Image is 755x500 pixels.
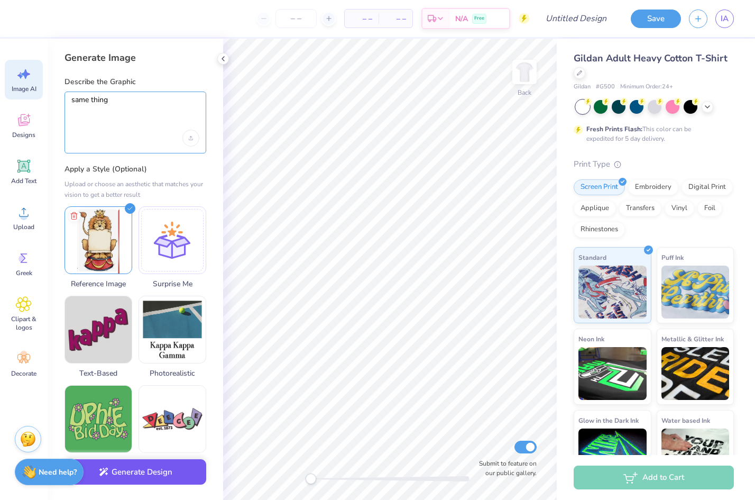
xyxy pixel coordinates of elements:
[578,415,639,426] span: Glow in the Dark Ink
[6,315,41,332] span: Clipart & logos
[65,179,206,200] div: Upload or choose an aesthetic that matches your vision to get a better result
[578,252,606,263] span: Standard
[697,201,722,216] div: Foil
[518,88,531,97] div: Back
[65,278,132,289] span: Reference Image
[537,8,615,29] input: Untitled Design
[385,13,406,24] span: – –
[574,158,734,170] div: Print Type
[65,51,206,64] div: Generate Image
[514,61,535,83] img: Back
[351,13,372,24] span: – –
[628,179,678,195] div: Embroidery
[139,296,206,363] img: Photorealistic
[619,201,661,216] div: Transfers
[682,179,733,195] div: Digital Print
[473,459,537,478] label: Submit to feature on our public gallery.
[620,83,673,92] span: Minimum Order: 24 +
[574,83,591,92] span: Gildan
[578,347,647,400] img: Neon Ink
[715,10,734,28] a: IA
[661,333,724,344] span: Metallic & Glitter Ink
[661,252,684,263] span: Puff Ink
[455,13,468,24] span: N/A
[139,368,206,379] span: Photorealistic
[631,10,681,28] button: Save
[182,130,199,147] div: Upload image
[586,125,642,133] strong: Fresh Prints Flash:
[474,15,484,22] span: Free
[578,333,604,344] span: Neon Ink
[65,77,206,87] label: Describe the Graphic
[661,429,730,481] img: Water based Ink
[596,83,615,92] span: # G500
[71,95,199,122] textarea: same thing
[574,201,616,216] div: Applique
[65,207,132,274] img: Upload reference
[65,368,132,379] span: Text-Based
[12,85,36,93] span: Image AI
[661,415,710,426] span: Water based Ink
[13,223,34,231] span: Upload
[574,52,728,65] span: Gildan Adult Heavy Cotton T-Shirt
[65,459,206,485] button: Generate Design
[661,266,730,319] img: Puff Ink
[65,164,206,175] label: Apply a Style (Optional)
[661,347,730,400] img: Metallic & Glitter Ink
[275,9,317,28] input: – –
[665,201,694,216] div: Vinyl
[16,269,32,277] span: Greek
[65,296,132,363] img: Text-Based
[12,131,35,139] span: Designs
[586,124,716,143] div: This color can be expedited for 5 day delivery.
[139,386,206,452] img: 80s & 90s
[11,369,36,378] span: Decorate
[578,266,647,319] img: Standard
[139,278,206,289] span: Surprise Me
[574,179,625,195] div: Screen Print
[306,474,316,484] div: Accessibility label
[39,467,77,477] strong: Need help?
[721,13,729,25] span: IA
[11,177,36,185] span: Add Text
[574,222,625,238] div: Rhinestones
[65,386,132,452] img: 60s & 70s
[578,429,647,481] img: Glow in the Dark Ink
